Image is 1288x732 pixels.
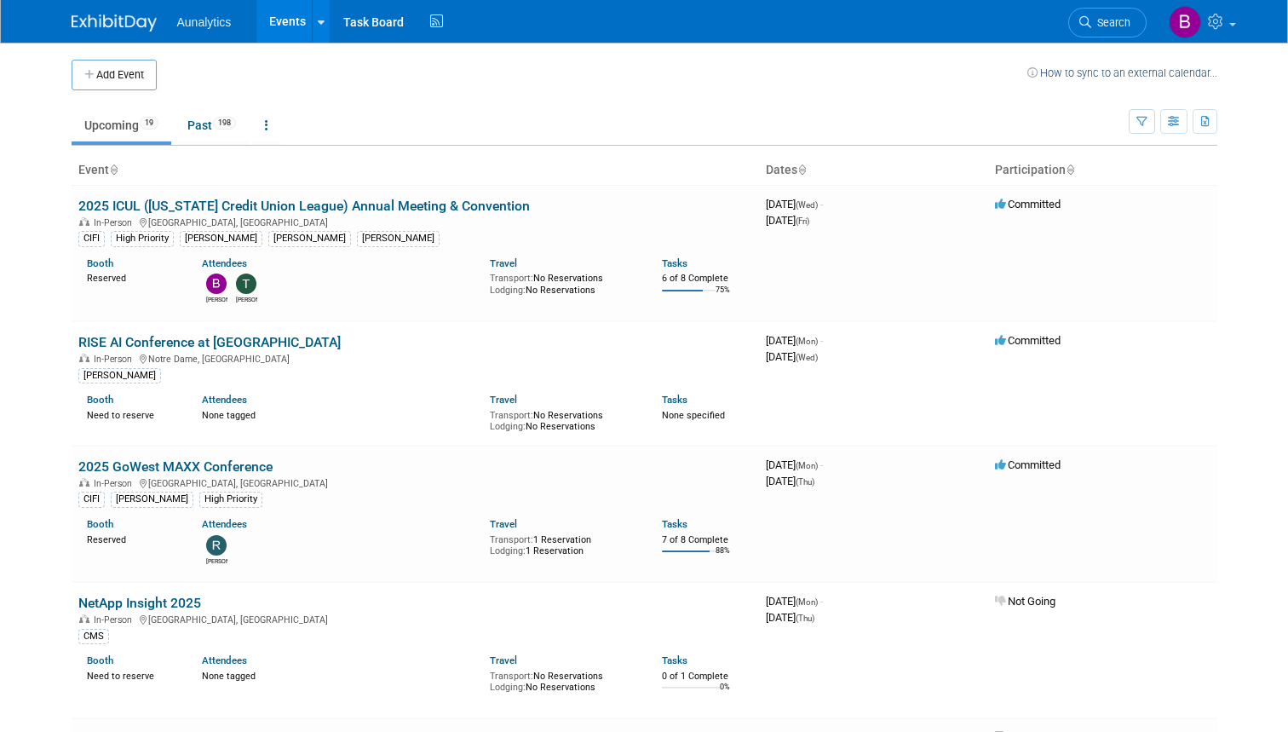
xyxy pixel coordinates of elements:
th: Event [72,156,759,185]
div: [PERSON_NAME] [78,368,161,383]
span: 198 [213,117,236,130]
span: [DATE] [766,475,814,487]
a: Attendees [202,518,247,530]
div: [PERSON_NAME] [268,231,351,246]
span: Committed [995,334,1061,347]
img: Bobby Taylor [1169,6,1201,38]
div: [GEOGRAPHIC_DATA], [GEOGRAPHIC_DATA] [78,476,752,489]
span: Committed [995,198,1061,210]
th: Participation [988,156,1217,185]
span: (Fri) [796,216,809,226]
div: 0 of 1 Complete [662,671,751,683]
span: - [820,334,823,347]
div: 6 of 8 Complete [662,273,751,285]
span: Committed [995,458,1061,471]
a: Past198 [175,109,249,141]
a: Attendees [202,394,247,406]
span: In-Person [94,614,137,625]
a: Attendees [202,257,247,269]
div: None tagged [202,406,477,422]
a: Sort by Event Name [109,163,118,176]
a: Search [1068,8,1147,37]
span: In-Person [94,354,137,365]
span: In-Person [94,478,137,489]
a: 2025 GoWest MAXX Conference [78,458,273,475]
a: NetApp Insight 2025 [78,595,201,611]
a: Tasks [662,394,687,406]
img: In-Person Event [79,354,89,362]
div: 7 of 8 Complete [662,534,751,546]
td: 0% [720,683,730,706]
span: - [820,458,823,471]
a: Travel [490,518,517,530]
button: Add Event [72,60,157,90]
span: Not Going [995,595,1055,608]
div: No Reservations No Reservations [490,406,637,433]
div: Need to reserve [87,406,176,422]
div: Reserved [87,269,176,285]
span: (Mon) [796,597,818,607]
a: Travel [490,257,517,269]
span: Transport: [490,534,533,545]
img: ExhibitDay [72,14,157,32]
span: [DATE] [766,334,823,347]
div: CIFI [78,492,105,507]
span: (Wed) [796,200,818,210]
a: Booth [87,518,113,530]
span: - [820,595,823,608]
span: [DATE] [766,595,823,608]
a: Travel [490,394,517,406]
span: Transport: [490,410,533,421]
img: Ryan Wilson [206,535,227,556]
div: Reserved [87,531,176,546]
a: Tasks [662,257,687,269]
span: (Wed) [796,353,818,362]
td: 88% [716,546,730,569]
div: CMS [78,629,109,644]
a: Booth [87,257,113,269]
th: Dates [759,156,988,185]
span: Transport: [490,273,533,284]
span: Lodging: [490,682,526,693]
span: Transport: [490,671,533,682]
span: Search [1091,16,1130,29]
a: Sort by Start Date [797,163,806,176]
a: 2025 ICUL ([US_STATE] Credit Union League) Annual Meeting & Convention [78,198,530,214]
div: Tim Killilea [236,294,257,304]
td: 75% [716,285,730,308]
div: [GEOGRAPHIC_DATA], [GEOGRAPHIC_DATA] [78,215,752,228]
a: How to sync to an external calendar... [1027,66,1217,79]
div: [GEOGRAPHIC_DATA], [GEOGRAPHIC_DATA] [78,612,752,625]
span: None specified [662,410,725,421]
a: Booth [87,654,113,666]
a: Attendees [202,654,247,666]
a: RISE AI Conference at [GEOGRAPHIC_DATA] [78,334,341,350]
span: Aunalytics [177,15,232,29]
div: No Reservations No Reservations [490,667,637,694]
div: Notre Dame, [GEOGRAPHIC_DATA] [78,351,752,365]
span: (Thu) [796,614,814,623]
img: In-Person Event [79,614,89,623]
div: Need to reserve [87,667,176,683]
span: In-Person [94,217,137,228]
div: High Priority [111,231,174,246]
span: (Mon) [796,461,818,470]
div: [PERSON_NAME] [180,231,262,246]
span: [DATE] [766,198,823,210]
span: Lodging: [490,421,526,432]
div: High Priority [199,492,262,507]
img: In-Person Event [79,217,89,226]
img: In-Person Event [79,478,89,487]
div: 1 Reservation 1 Reservation [490,531,637,557]
a: Booth [87,394,113,406]
span: [DATE] [766,350,818,363]
span: [DATE] [766,214,809,227]
div: [PERSON_NAME] [111,492,193,507]
a: Upcoming19 [72,109,171,141]
span: 19 [140,117,158,130]
img: Brad Thien [206,274,227,294]
span: [DATE] [766,458,823,471]
span: Lodging: [490,285,526,296]
a: Travel [490,654,517,666]
a: Tasks [662,654,687,666]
